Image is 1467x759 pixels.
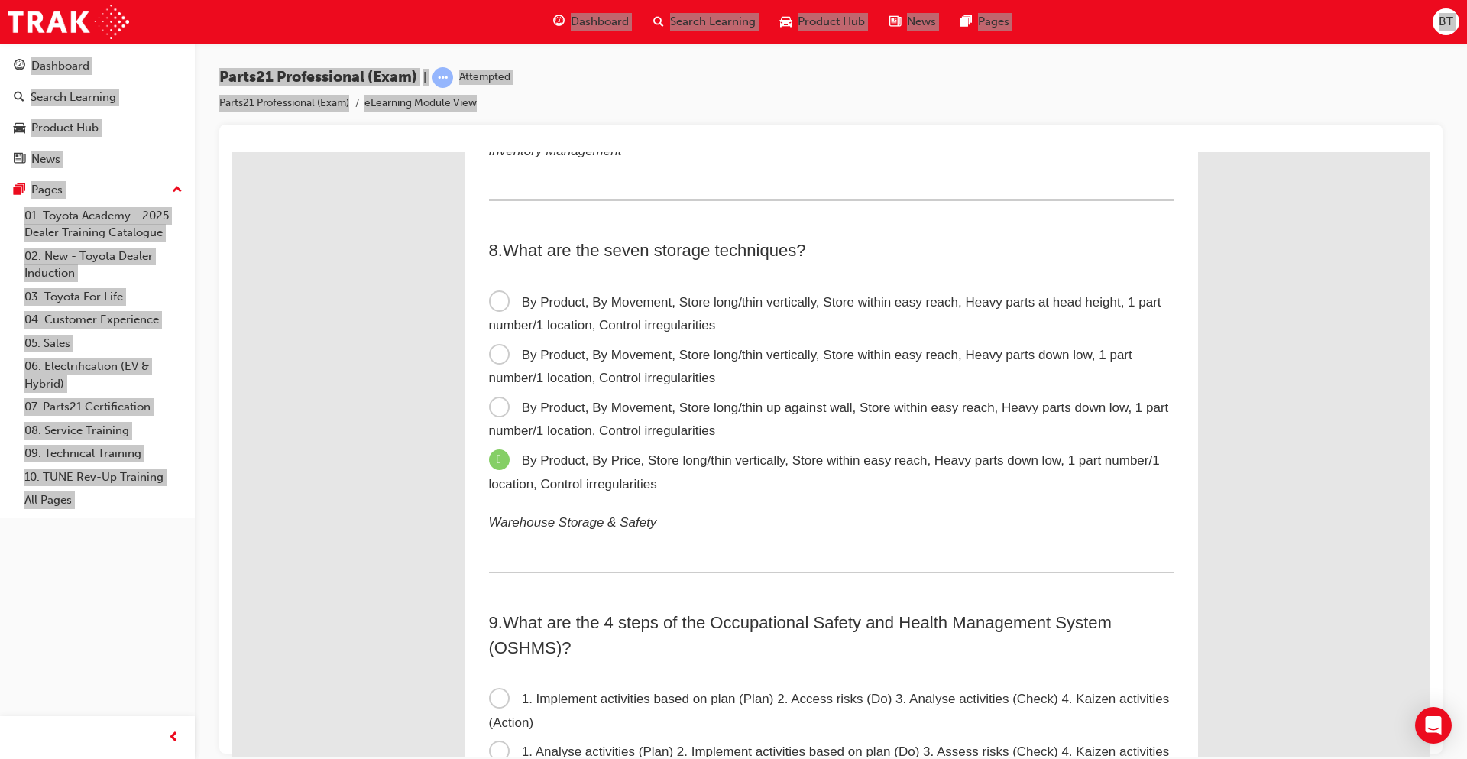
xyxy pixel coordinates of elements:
[31,57,89,75] div: Dashboard
[641,6,768,37] a: search-iconSearch Learning
[18,442,189,465] a: 09. Technical Training
[18,419,189,443] a: 08. Service Training
[432,67,453,88] span: learningRecordVerb_ATTEMPT-icon
[6,176,189,204] button: Pages
[364,95,477,112] li: eLearning Module View
[271,89,575,108] span: What are the seven storage techniques?
[18,488,189,512] a: All Pages
[257,540,938,578] span: 1. Implement activities based on plan (Plan) 2. Access risks (Do) 3. Analyse activities (Check) 4...
[541,6,641,37] a: guage-iconDashboard
[889,12,901,31] span: news-icon
[8,5,129,39] img: Trak
[571,13,629,31] span: Dashboard
[14,183,25,197] span: pages-icon
[257,461,267,480] span: 9
[768,6,877,37] a: car-iconProduct Hub
[257,592,938,631] span: 1. Analyse activities (Plan) 2. Implement activities based on plan (Do) 3. Assess risks (Check) 4...
[14,60,25,73] span: guage-icon
[6,114,189,142] a: Product Hub
[219,96,349,109] a: Parts21 Professional (Exam)
[267,89,271,108] span: .
[257,301,928,339] span: By Product, By Price, Store long/thin vertically, Store within easy reach, Heavy parts down low, ...
[6,52,189,80] a: Dashboard
[6,49,189,176] button: DashboardSearch LearningProduct HubNews
[257,196,901,234] span: By Product, By Movement, Store long/thin vertically, Store within easy reach, Heavy parts down lo...
[798,13,865,31] span: Product Hub
[31,89,116,106] div: Search Learning
[18,245,189,285] a: 02. New - Toyota Dealer Induction
[18,308,189,332] a: 04. Customer Experience
[14,153,25,167] span: news-icon
[18,332,189,355] a: 05. Sales
[257,363,426,378] em: Warehouse Storage & Safety
[459,70,510,85] div: Attempted
[553,12,565,31] span: guage-icon
[257,143,930,181] span: By Product, By Movement, Store long/thin vertically, Store within easy reach, Heavy parts at head...
[6,145,189,174] a: News
[423,69,426,86] span: |
[31,119,99,137] div: Product Hub
[907,13,936,31] span: News
[18,395,189,419] a: 07. Parts21 Certification
[14,91,24,105] span: search-icon
[18,285,189,309] a: 03. Toyota For Life
[257,89,267,108] span: 8
[18,355,189,395] a: 06. Electrification (EV & Hybrid)
[18,465,189,489] a: 10. TUNE Rev-Up Training
[257,248,938,287] span: By Product, By Movement, Store long/thin up against wall, Store within easy reach, Heavy parts do...
[653,12,664,31] span: search-icon
[172,180,183,200] span: up-icon
[670,13,756,31] span: Search Learning
[780,12,792,31] span: car-icon
[877,6,948,37] a: news-iconNews
[219,69,417,86] span: Parts21 Professional (Exam)
[960,12,972,31] span: pages-icon
[31,181,63,199] div: Pages
[31,151,60,168] div: News
[1433,8,1459,35] button: BT
[1415,707,1452,744] div: Open Intercom Messenger
[978,13,1009,31] span: Pages
[18,204,189,245] a: 01. Toyota Academy - 2025 Dealer Training Catalogue
[948,6,1022,37] a: pages-iconPages
[168,728,180,748] span: prev-icon
[267,461,271,480] span: .
[1439,13,1453,31] span: BT
[14,122,25,135] span: car-icon
[257,461,881,505] span: What are the 4 steps of the Occupational Safety and Health Management System (OSHMS)?
[6,83,189,112] a: Search Learning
